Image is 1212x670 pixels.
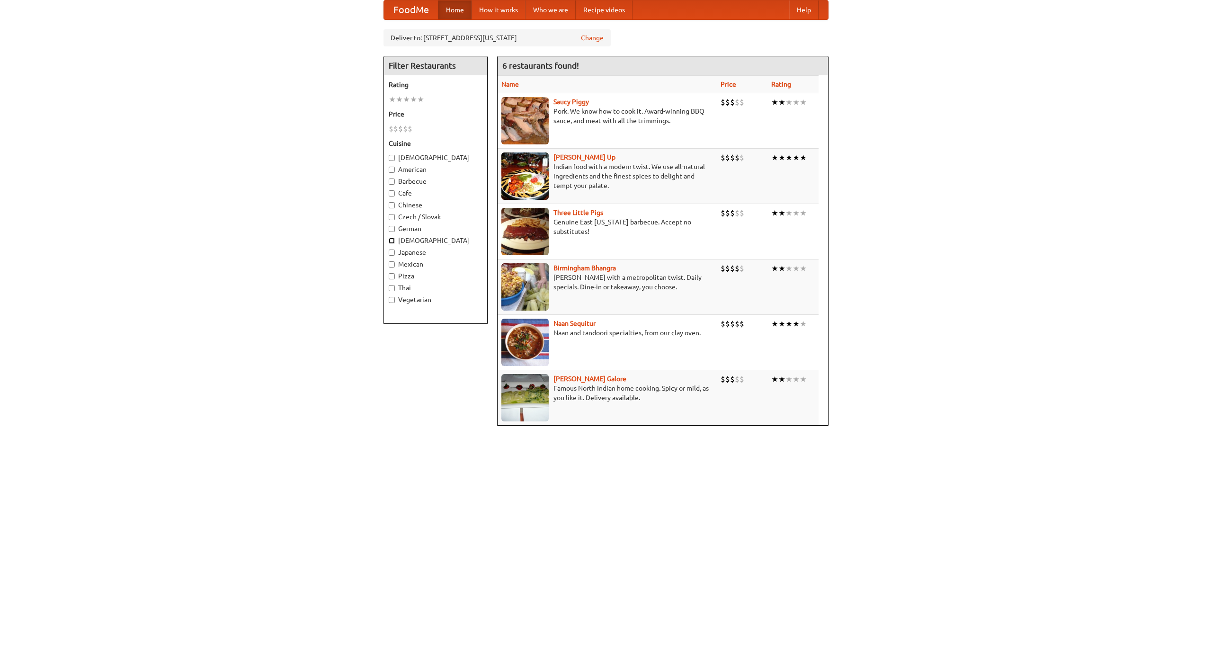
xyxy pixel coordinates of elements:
[721,208,725,218] li: $
[740,374,744,384] li: $
[771,80,791,88] a: Rating
[389,250,395,256] input: Japanese
[800,263,807,274] li: ★
[789,0,819,19] a: Help
[389,109,482,119] h5: Price
[389,200,482,210] label: Chinese
[389,80,482,89] h5: Rating
[383,29,611,46] div: Deliver to: [STREET_ADDRESS][US_STATE]
[725,152,730,163] li: $
[785,152,793,163] li: ★
[800,152,807,163] li: ★
[721,263,725,274] li: $
[501,384,713,402] p: Famous North Indian home cooking. Spicy or mild, as you like it. Delivery available.
[389,236,482,245] label: [DEMOGRAPHIC_DATA]
[501,152,549,200] img: curryup.jpg
[725,319,730,329] li: $
[501,263,549,311] img: bhangra.jpg
[725,208,730,218] li: $
[553,98,589,106] b: Saucy Piggy
[740,319,744,329] li: $
[384,56,487,75] h4: Filter Restaurants
[389,273,395,279] input: Pizza
[553,320,596,327] a: Naan Sequitur
[721,97,725,107] li: $
[581,33,604,43] a: Change
[725,97,730,107] li: $
[398,124,403,134] li: $
[389,167,395,173] input: American
[501,374,549,421] img: currygalore.jpg
[725,263,730,274] li: $
[553,264,616,272] a: Birmingham Bhangra
[778,152,785,163] li: ★
[730,208,735,218] li: $
[501,80,519,88] a: Name
[800,97,807,107] li: ★
[389,124,393,134] li: $
[735,263,740,274] li: $
[778,208,785,218] li: ★
[384,0,438,19] a: FoodMe
[771,152,778,163] li: ★
[778,374,785,384] li: ★
[771,374,778,384] li: ★
[771,319,778,329] li: ★
[389,283,482,293] label: Thai
[389,261,395,268] input: Mexican
[389,248,482,257] label: Japanese
[501,273,713,292] p: [PERSON_NAME] with a metropolitan twist. Daily specials. Dine-in or takeaway, you choose.
[735,374,740,384] li: $
[393,124,398,134] li: $
[501,162,713,190] p: Indian food with a modern twist. We use all-natural ingredients and the finest spices to delight ...
[576,0,633,19] a: Recipe videos
[730,263,735,274] li: $
[501,217,713,236] p: Genuine East [US_STATE] barbecue. Accept no substitutes!
[417,94,424,105] li: ★
[721,319,725,329] li: $
[800,319,807,329] li: ★
[389,179,395,185] input: Barbecue
[785,319,793,329] li: ★
[389,165,482,174] label: American
[389,238,395,244] input: [DEMOGRAPHIC_DATA]
[553,375,626,383] a: [PERSON_NAME] Galore
[793,208,800,218] li: ★
[730,319,735,329] li: $
[403,94,410,105] li: ★
[730,152,735,163] li: $
[785,374,793,384] li: ★
[553,209,603,216] a: Three Little Pigs
[800,208,807,218] li: ★
[771,263,778,274] li: ★
[389,295,482,304] label: Vegetarian
[389,139,482,148] h5: Cuisine
[389,177,482,186] label: Barbecue
[389,259,482,269] label: Mexican
[793,152,800,163] li: ★
[800,374,807,384] li: ★
[389,214,395,220] input: Czech / Slovak
[389,226,395,232] input: German
[553,153,615,161] a: [PERSON_NAME] Up
[389,202,395,208] input: Chinese
[526,0,576,19] a: Who we are
[396,94,403,105] li: ★
[721,152,725,163] li: $
[472,0,526,19] a: How it works
[793,319,800,329] li: ★
[793,97,800,107] li: ★
[735,152,740,163] li: $
[735,208,740,218] li: $
[408,124,412,134] li: $
[438,0,472,19] a: Home
[793,374,800,384] li: ★
[501,97,549,144] img: saucy.jpg
[389,190,395,197] input: Cafe
[389,153,482,162] label: [DEMOGRAPHIC_DATA]
[793,263,800,274] li: ★
[778,319,785,329] li: ★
